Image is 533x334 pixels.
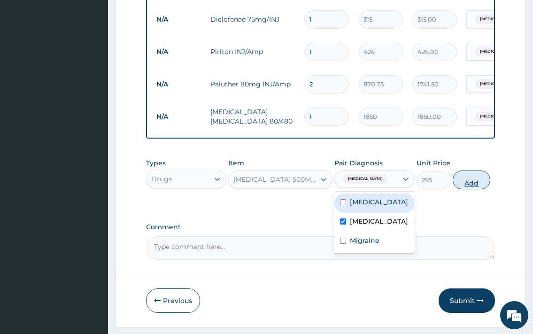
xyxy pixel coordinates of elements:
span: [MEDICAL_DATA] [475,15,519,24]
button: Submit [439,288,495,313]
textarea: Type your message and hit 'Enter' [5,229,179,262]
td: N/A [152,76,206,93]
td: N/A [152,108,206,125]
span: [MEDICAL_DATA] [475,47,519,56]
span: We're online! [54,104,130,199]
td: Piriton INJ/Amp [206,42,300,61]
td: N/A [152,43,206,61]
label: Unit Price [417,158,450,168]
div: Drugs [151,174,172,184]
td: Diclofenae 75mg/INJ [206,10,300,29]
label: Item [228,158,244,168]
span: [MEDICAL_DATA] [343,174,387,184]
label: Types [146,159,166,167]
button: Add [453,171,490,189]
button: Previous [146,288,200,313]
label: Pair Diagnosis [334,158,383,168]
td: [MEDICAL_DATA] [MEDICAL_DATA] 80/480 [206,102,300,131]
td: N/A [152,11,206,28]
div: Chat with us now [49,53,158,65]
label: Comment [146,223,494,231]
div: [MEDICAL_DATA] 500MG CAPS [233,175,317,184]
div: Minimize live chat window [154,5,177,27]
label: Migraine [350,236,379,245]
td: Paluther 80mg INJ/Amp [206,75,300,93]
label: [MEDICAL_DATA] [350,217,408,226]
span: [MEDICAL_DATA] [475,79,519,89]
img: d_794563401_company_1708531726252_794563401 [17,47,38,70]
label: [MEDICAL_DATA] [350,197,408,207]
span: [MEDICAL_DATA] [475,112,519,121]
